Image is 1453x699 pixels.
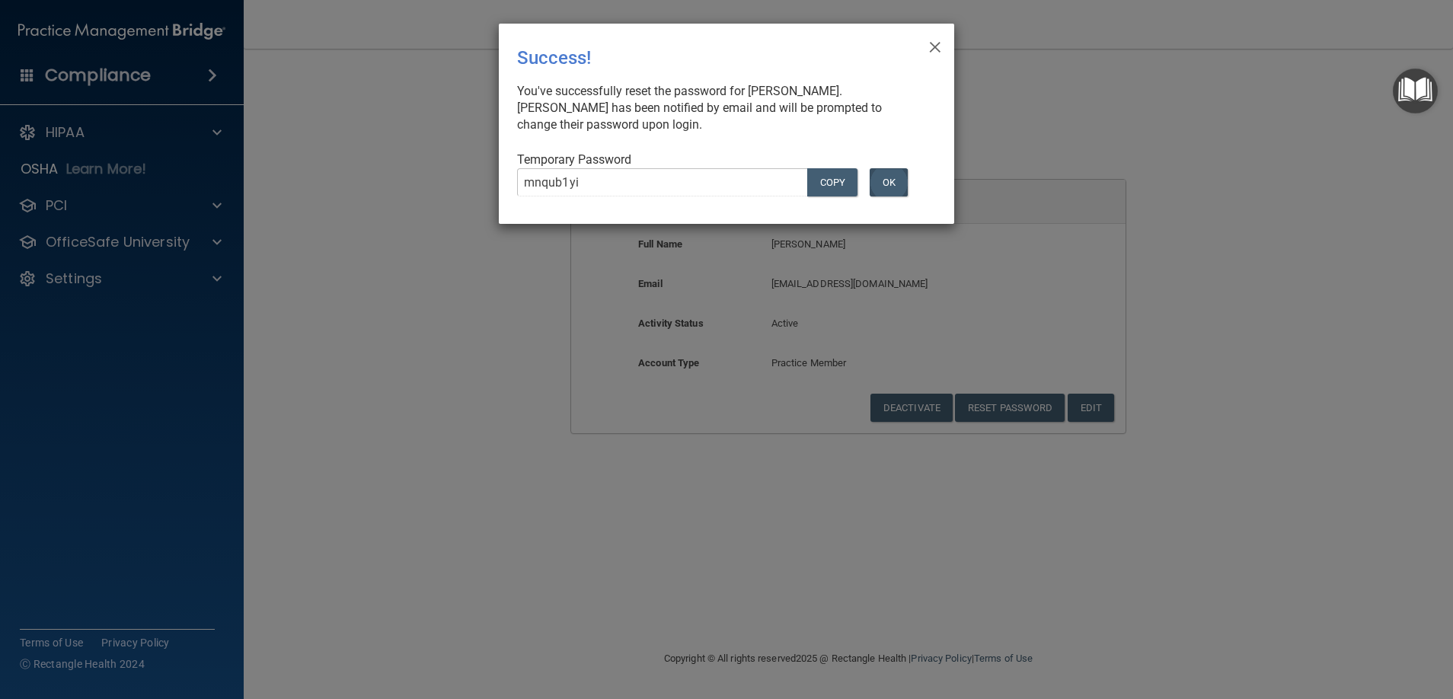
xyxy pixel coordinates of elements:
[928,30,942,60] span: ×
[517,83,924,133] div: You've successfully reset the password for [PERSON_NAME]. [PERSON_NAME] has been notified by emai...
[517,36,873,80] div: Success!
[807,168,857,196] button: COPY
[517,152,631,167] span: Temporary Password
[870,168,908,196] button: OK
[1393,69,1438,113] button: Open Resource Center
